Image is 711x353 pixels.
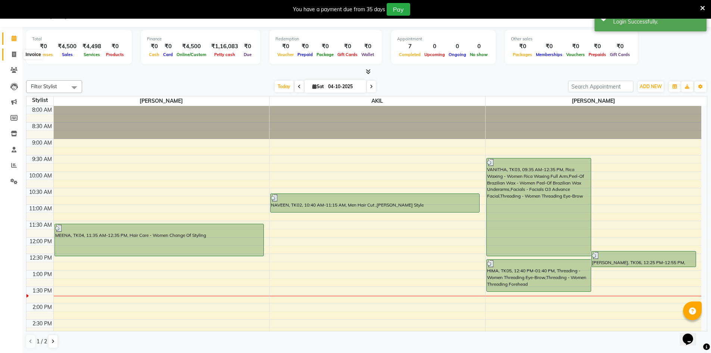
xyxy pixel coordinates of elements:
div: 2:30 PM [31,320,53,328]
input: Search Appointment [568,81,633,92]
span: Completed [397,52,422,57]
div: ₹1,16,083 [208,42,241,51]
div: ₹0 [104,42,126,51]
div: MEENA, TK04, 11:35 AM-12:35 PM, Hair Care - Women Change Of Styling [55,224,263,256]
span: Products [104,52,126,57]
div: Appointment [397,36,490,42]
div: ₹4,500 [55,42,79,51]
div: [PERSON_NAME], TK06, 12:25 PM-12:55 PM, Threading - Women Threading Eye-Brow [592,251,696,267]
div: 8:00 AM [31,106,53,114]
div: ₹0 [161,42,175,51]
div: 11:30 AM [28,221,53,229]
iframe: chat widget [680,323,704,346]
div: Redemption [275,36,376,42]
div: 1:30 PM [31,287,53,295]
span: Prepaid [296,52,315,57]
span: ADD NEW [640,84,662,89]
div: ₹0 [511,42,534,51]
div: 0 [468,42,490,51]
span: [PERSON_NAME] [486,96,701,106]
span: Online/Custom [175,52,208,57]
input: 2025-10-04 [326,81,363,92]
span: AKIL [269,96,485,106]
div: 0 [422,42,447,51]
div: ₹0 [564,42,587,51]
div: 2:00 PM [31,303,53,311]
span: Due [242,52,253,57]
span: [PERSON_NAME] [54,96,269,106]
span: Petty cash [212,52,237,57]
span: Wallet [359,52,376,57]
div: 1:00 PM [31,270,53,278]
span: Sat [311,84,326,89]
span: Package [315,52,336,57]
div: 0 [447,42,468,51]
div: ₹0 [336,42,359,51]
div: ₹0 [587,42,608,51]
span: Gift Cards [336,52,359,57]
button: Pay [387,3,410,16]
div: 10:00 AM [28,172,53,180]
div: ₹0 [315,42,336,51]
div: HIMA, TK05, 12:40 PM-01:40 PM, Threading - Women Threading Eye-Brow,Threading - Women Threading F... [487,260,591,291]
span: Prepaids [587,52,608,57]
div: 11:00 AM [28,205,53,213]
div: 9:00 AM [31,139,53,147]
span: Ongoing [447,52,468,57]
div: ₹0 [534,42,564,51]
span: Cash [147,52,161,57]
div: ₹4,500 [175,42,208,51]
span: No show [468,52,490,57]
span: Today [275,81,293,92]
span: 1 / 2 [37,338,47,346]
div: 12:30 PM [28,254,53,262]
span: Voucher [275,52,296,57]
span: Sales [60,52,75,57]
div: Stylist [26,96,53,104]
div: Login Successfully. [613,18,701,26]
div: VANITHA, TK03, 09:35 AM-12:35 PM, Rica Waxing - Women Rica Waxing Full Arm,Peel-Of Brazilian Wax ... [487,158,591,256]
span: Filter Stylist [31,83,57,89]
div: Total [32,36,126,42]
div: ₹0 [241,42,254,51]
div: Finance [147,36,254,42]
span: Upcoming [422,52,447,57]
div: Invoice [24,50,43,59]
div: 8:30 AM [31,123,53,130]
div: 9:30 AM [31,155,53,163]
span: Gift Cards [608,52,632,57]
div: ₹4,498 [79,42,104,51]
div: ₹0 [608,42,632,51]
div: ₹0 [359,42,376,51]
div: 12:00 PM [28,238,53,245]
div: ₹0 [275,42,296,51]
div: You have a payment due from 35 days [293,6,385,13]
div: 10:30 AM [28,188,53,196]
span: Packages [511,52,534,57]
span: Card [161,52,175,57]
div: NAVEEN, TK02, 10:40 AM-11:15 AM, Men Hair Cut ,[PERSON_NAME] Style [271,194,479,212]
div: ₹0 [296,42,315,51]
div: ₹0 [147,42,161,51]
button: ADD NEW [638,81,664,92]
div: ₹0 [32,42,55,51]
div: Other sales [511,36,632,42]
span: Services [82,52,102,57]
span: Vouchers [564,52,587,57]
div: 7 [397,42,422,51]
span: Memberships [534,52,564,57]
